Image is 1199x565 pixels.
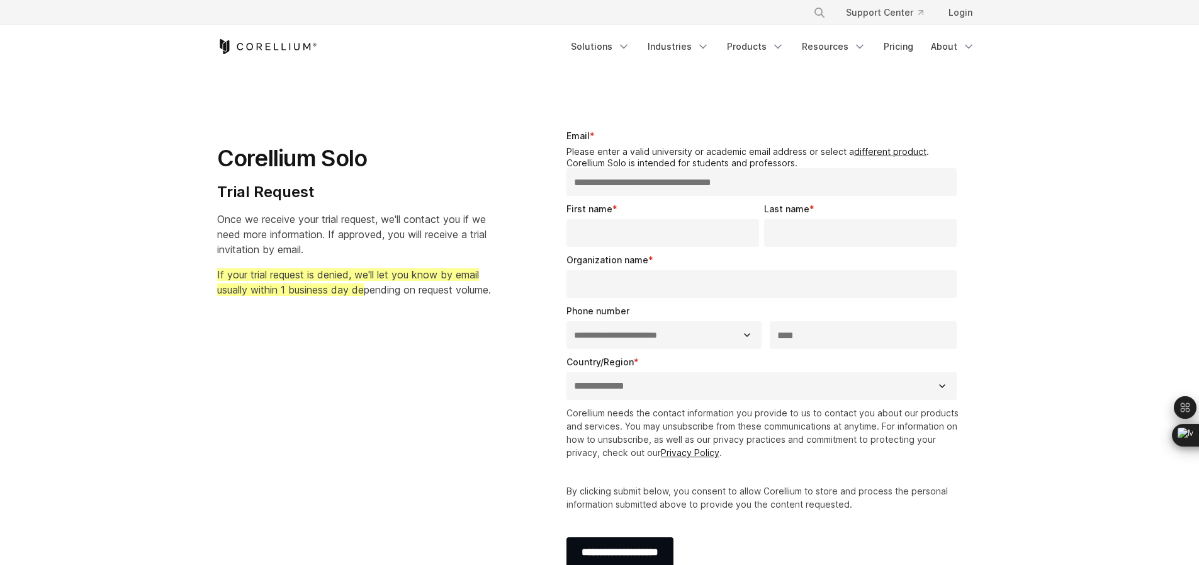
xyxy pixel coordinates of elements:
[719,35,792,58] a: Products
[808,1,831,24] button: Search
[563,35,638,58] a: Solutions
[566,146,962,168] legend: Please enter a valid university or academic email address or select a . Corellium Solo is intende...
[566,406,962,459] p: Corellium needs the contact information you provide to us to contact you about our products and s...
[566,254,648,265] span: Organization name
[566,130,590,141] span: Email
[854,146,926,157] a: different product
[217,268,491,296] span: pending on request volume.
[764,203,809,214] span: Last name
[563,35,982,58] div: Navigation Menu
[566,305,629,316] span: Phone number
[938,1,982,24] a: Login
[566,357,634,367] span: Country/Region
[217,39,317,54] a: Corellium Home
[836,1,933,24] a: Support Center
[794,35,874,58] a: Resources
[798,1,982,24] div: Navigation Menu
[923,35,982,58] a: About
[661,447,719,458] a: Privacy Policy
[217,213,487,256] span: Once we receive your trial request, we'll contact you if we need more information. If approved, y...
[217,268,479,296] span: If your trial request is denied, we'll let you know by email usually within 1 business day de
[876,35,921,58] a: Pricing
[217,144,491,173] h1: Corellium Solo
[640,35,717,58] a: Industries
[566,484,962,511] p: By clicking submit below, you consent to allow Corellium to store and process the personal inform...
[566,203,612,214] span: First name
[217,183,491,202] h4: Trial Request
